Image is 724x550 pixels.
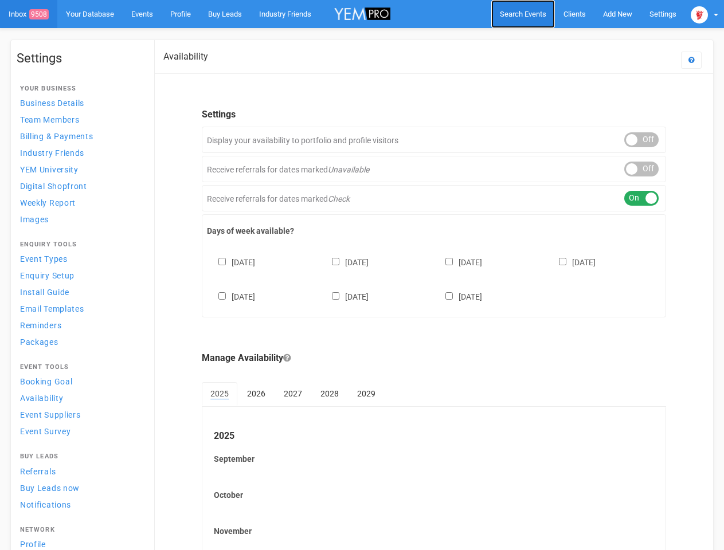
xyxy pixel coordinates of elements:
label: September [214,453,654,465]
label: November [214,525,654,537]
legend: 2025 [214,430,654,443]
span: Availability [20,394,63,403]
input: [DATE] [218,292,226,300]
span: Team Members [20,115,79,124]
a: Team Members [17,112,143,127]
em: Check [328,194,350,203]
a: Event Suppliers [17,407,143,422]
a: Availability [17,390,143,406]
a: YEM University [17,162,143,177]
span: Clients [563,10,586,18]
div: Receive referrals for dates marked [202,185,666,211]
a: Booking Goal [17,374,143,389]
h4: Buy Leads [20,453,139,460]
input: [DATE] [332,258,339,265]
span: Images [20,215,49,224]
input: [DATE] [218,258,226,265]
img: open-uri20250107-2-1pbi2ie [691,6,708,23]
h2: Availability [163,52,208,62]
h4: Event Tools [20,364,139,371]
a: Weekly Report [17,195,143,210]
h4: Network [20,527,139,533]
legend: Manage Availability [202,352,666,365]
h1: Settings [17,52,143,65]
label: [DATE] [207,256,255,268]
h4: Enquiry Tools [20,241,139,248]
a: Billing & Payments [17,128,143,144]
label: Days of week available? [207,225,661,237]
span: Event Types [20,254,68,264]
a: Notifications [17,497,143,512]
a: 2027 [275,382,311,405]
label: [DATE] [434,256,482,268]
a: Referrals [17,463,143,479]
a: 2025 [202,382,237,406]
em: Unavailable [328,165,369,174]
span: Billing & Payments [20,132,93,141]
label: October [214,489,654,501]
a: Reminders [17,317,143,333]
span: Install Guide [20,288,69,297]
span: Enquiry Setup [20,271,75,280]
label: [DATE] [207,290,255,302]
a: Images [17,211,143,227]
div: Receive referrals for dates marked [202,156,666,182]
input: [DATE] [559,258,566,265]
a: Install Guide [17,284,143,300]
a: Buy Leads now [17,480,143,496]
a: 2029 [349,382,384,405]
a: 2026 [238,382,274,405]
label: [DATE] [434,290,482,302]
a: Enquiry Setup [17,268,143,283]
a: Event Survey [17,423,143,439]
span: Email Templates [20,304,84,313]
label: [DATE] [320,256,369,268]
a: Packages [17,334,143,349]
span: Add New [603,10,632,18]
span: Business Details [20,99,84,108]
a: Digital Shopfront [17,178,143,194]
input: [DATE] [332,292,339,300]
span: YEM University [20,165,79,174]
div: Display your availability to portfolio and profile visitors [202,127,666,153]
a: Event Types [17,251,143,266]
span: Booking Goal [20,377,72,386]
h4: Your Business [20,85,139,92]
a: Industry Friends [17,145,143,160]
span: 9508 [29,9,49,19]
a: Email Templates [17,301,143,316]
a: 2028 [312,382,347,405]
span: Event Survey [20,427,71,436]
label: [DATE] [547,256,596,268]
legend: Settings [202,108,666,121]
span: Packages [20,337,58,347]
span: Event Suppliers [20,410,81,419]
span: Digital Shopfront [20,182,87,191]
span: Reminders [20,321,61,330]
a: Business Details [17,95,143,111]
span: Search Events [500,10,546,18]
input: [DATE] [445,258,453,265]
input: [DATE] [445,292,453,300]
label: [DATE] [320,290,369,302]
span: Notifications [20,500,71,509]
span: Weekly Report [20,198,76,207]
